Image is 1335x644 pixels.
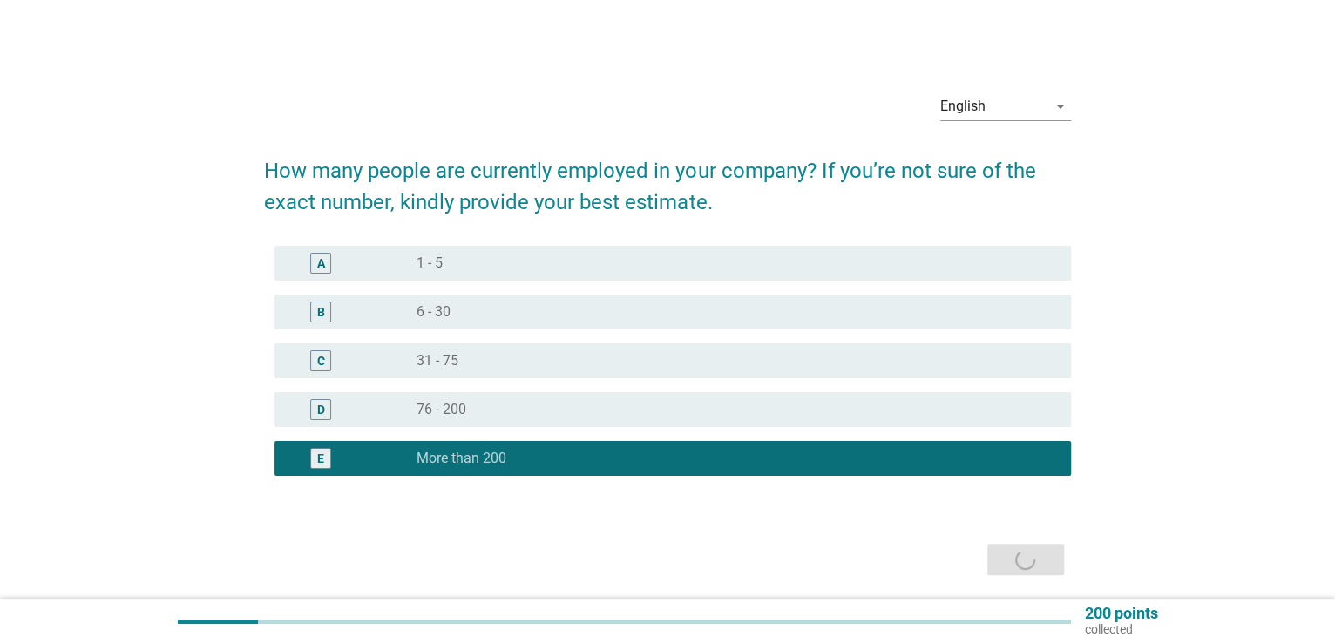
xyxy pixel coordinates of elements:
p: collected [1085,621,1158,637]
div: D [317,401,325,419]
label: 1 - 5 [417,254,443,272]
div: A [317,254,325,273]
div: E [317,450,324,468]
div: C [317,352,325,370]
p: 200 points [1085,606,1158,621]
i: arrow_drop_down [1050,96,1071,117]
div: B [317,303,325,322]
label: 76 - 200 [417,401,466,418]
div: English [940,98,986,114]
label: 31 - 75 [417,352,458,369]
label: 6 - 30 [417,303,451,321]
h2: How many people are currently employed in your company? If you’re not sure of the exact number, k... [264,138,1070,218]
label: More than 200 [417,450,506,467]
